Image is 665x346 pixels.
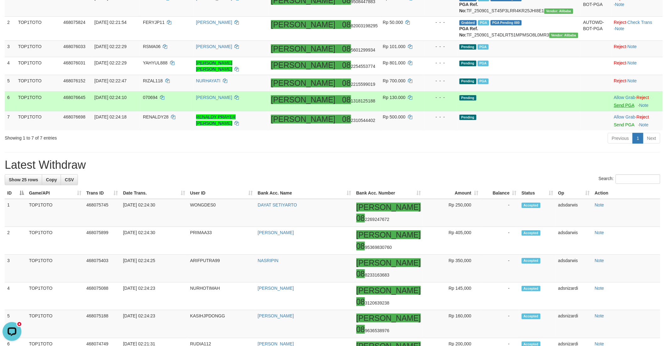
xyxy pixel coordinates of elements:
[478,20,489,25] span: Marked by adsdarwis
[633,133,643,144] a: 1
[15,92,61,111] td: TOP1TOTO
[383,114,405,119] span: Rp 500.000
[611,41,663,57] td: ·
[383,60,405,65] span: Rp 801.000
[459,26,478,37] b: PGA Ref. No:
[271,20,336,29] ah_el_jm_1756146672679: [PERSON_NAME]
[595,286,604,291] a: Note
[356,325,365,334] ah_el_jm_1756146672679: 08
[342,61,351,69] ah_el_jm_1756146672679: 08
[26,227,84,255] td: TOP1TOTO
[356,314,421,322] ah_el_jm_1756146672679: [PERSON_NAME]
[615,2,624,7] a: Note
[481,282,519,310] td: -
[356,242,365,250] ah_el_jm_1756146672679: 08
[628,44,637,49] a: Note
[121,187,188,199] th: Date Trans.: activate to sort column ascending
[271,115,336,124] ah_el_jm_1756146672679: [PERSON_NAME]
[549,33,578,38] span: Vendor URL: https://settle4.1velocity.biz
[121,282,188,310] td: [DATE] 02:24:23
[383,95,405,100] span: Rp 130.000
[143,44,161,49] span: RSMA06
[383,78,405,83] span: Rp 700.000
[271,79,336,87] ah_el_jm_1756146672679: [PERSON_NAME]
[143,60,168,65] span: YAHYUL888
[423,187,481,199] th: Amount: activate to sort column ascending
[5,92,15,111] td: 6
[481,310,519,338] td: -
[383,44,405,49] span: Rp 101.000
[143,95,158,100] span: 070694
[342,44,351,53] ah_el_jm_1756146672679: 08
[522,203,541,208] span: Accepted
[556,199,592,227] td: adsdarwis
[637,95,649,100] a: Reject
[15,16,61,41] td: TOP1TOTO
[614,122,634,127] a: Send PGA
[342,82,376,87] span: Copy 082215599019 to clipboard
[459,115,476,120] span: Pending
[63,95,85,100] span: 468076645
[556,282,592,310] td: adsnizardi
[342,118,376,123] span: Copy 082310544402 to clipboard
[188,227,255,255] td: PRIMAA33
[61,174,78,185] a: CSV
[595,202,604,207] a: Note
[522,314,541,319] span: Accepted
[5,111,15,131] td: 7
[5,57,15,75] td: 4
[26,310,84,338] td: TOP1TOTO
[459,2,478,13] b: PGA Ref. No:
[84,199,121,227] td: 468075745
[522,230,541,236] span: Accepted
[614,114,635,119] a: Allow Grab
[271,44,336,53] ah_el_jm_1756146672679: [PERSON_NAME]
[196,95,232,100] a: [PERSON_NAME]
[481,227,519,255] td: -
[5,227,26,255] td: 2
[427,60,454,66] div: - - -
[196,60,232,72] a: [PERSON_NAME] [PERSON_NAME]
[84,187,121,199] th: Trans ID: activate to sort column ascending
[342,64,376,69] span: Copy 082254553774 to clipboard
[356,269,365,278] ah_el_jm_1756146672679: 08
[196,78,221,83] a: NURHAYATI
[5,41,15,57] td: 3
[15,75,61,92] td: TOP1TOTO
[196,44,232,49] a: [PERSON_NAME]
[356,230,421,239] ah_el_jm_1756146672679: [PERSON_NAME]
[459,79,476,84] span: Pending
[522,258,541,263] span: Accepted
[595,230,604,235] a: Note
[356,286,421,295] ah_el_jm_1756146672679: [PERSON_NAME]
[5,174,42,185] a: Show 25 rows
[143,78,163,83] span: RIZAL118
[356,214,365,222] ah_el_jm_1756146672679: 08
[255,187,354,199] th: Bank Acc. Name: activate to sort column ascending
[356,217,390,222] span: Copy 082269247672 to clipboard
[5,199,26,227] td: 1
[188,310,255,338] td: KASIHJPDONGG
[459,61,476,66] span: Pending
[614,44,626,49] a: Reject
[5,282,26,310] td: 4
[643,133,660,144] a: Next
[26,187,84,199] th: Game/API: activate to sort column ascending
[188,255,255,282] td: ARIFPUTRA99
[26,199,84,227] td: TOP1TOTO
[427,94,454,101] div: - - -
[5,132,272,141] div: Showing 1 to 7 of 7 entries
[356,297,365,306] ah_el_jm_1756146672679: 08
[258,313,294,318] a: [PERSON_NAME]
[63,20,85,25] span: 468075824
[459,95,476,101] span: Pending
[356,300,390,305] span: Copy 083120639238 to clipboard
[5,310,26,338] td: 5
[15,57,61,75] td: TOP1TOTO
[459,20,477,25] span: Grabbed
[15,41,61,57] td: TOP1TOTO
[611,57,663,75] td: ·
[423,282,481,310] td: Rp 145,000
[608,133,633,144] a: Previous
[84,282,121,310] td: 468075088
